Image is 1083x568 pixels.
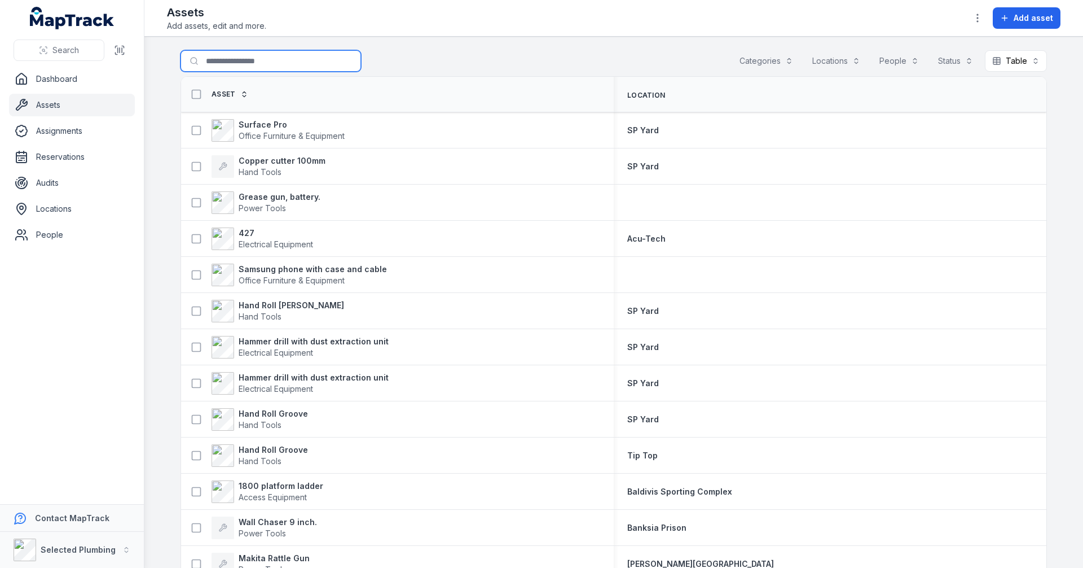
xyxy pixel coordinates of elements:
[627,305,659,317] a: SP Yard
[9,68,135,90] a: Dashboard
[239,492,307,502] span: Access Equipment
[627,161,659,171] span: SP Yard
[239,408,308,420] strong: Hand Roll Groove
[239,276,345,285] span: Office Furniture & Equipment
[212,90,248,99] a: Asset
[239,517,317,528] strong: Wall Chaser 9 inch.
[167,5,266,20] h2: Assets
[627,306,659,316] span: SP Yard
[212,372,389,395] a: Hammer drill with dust extraction unitElectrical Equipment
[239,228,313,239] strong: 427
[212,155,325,178] a: Copper cutter 100mmHand Tools
[239,420,281,430] span: Hand Tools
[212,119,345,142] a: Surface ProOffice Furniture & Equipment
[41,545,116,554] strong: Selected Plumbing
[239,167,281,177] span: Hand Tools
[212,90,236,99] span: Asset
[212,444,308,467] a: Hand Roll GrooveHand Tools
[9,120,135,142] a: Assignments
[627,125,659,136] a: SP Yard
[9,224,135,246] a: People
[239,456,281,466] span: Hand Tools
[239,191,320,203] strong: Grease gun, battery.
[627,161,659,172] a: SP Yard
[9,94,135,116] a: Assets
[212,480,323,503] a: 1800 platform ladderAccess Equipment
[627,522,686,534] a: Banksia Prison
[239,553,310,564] strong: Makita Rattle Gun
[212,191,320,214] a: Grease gun, battery.Power Tools
[627,91,665,100] span: Location
[239,480,323,492] strong: 1800 platform ladder
[9,146,135,168] a: Reservations
[627,414,659,424] span: SP Yard
[14,40,104,61] button: Search
[239,336,389,347] strong: Hammer drill with dust extraction unit
[239,131,345,141] span: Office Furniture & Equipment
[627,342,659,353] a: SP Yard
[239,528,286,538] span: Power Tools
[931,50,980,72] button: Status
[239,119,345,130] strong: Surface Pro
[239,264,387,275] strong: Samsung phone with case and cable
[30,7,115,29] a: MapTrack
[627,378,659,388] span: SP Yard
[239,444,308,456] strong: Hand Roll Groove
[239,155,325,167] strong: Copper cutter 100mm
[627,523,686,532] span: Banksia Prison
[9,172,135,194] a: Audits
[239,372,389,383] strong: Hammer drill with dust extraction unit
[627,233,666,244] a: Acu-Tech
[212,336,389,359] a: Hammer drill with dust extraction unitElectrical Equipment
[52,45,79,56] span: Search
[9,198,135,220] a: Locations
[627,487,732,496] span: Baldivis Sporting Complex
[627,450,658,461] a: Tip Top
[732,50,800,72] button: Categories
[167,20,266,32] span: Add assets, edit and more.
[239,203,286,213] span: Power Tools
[627,414,659,425] a: SP Yard
[212,264,387,286] a: Samsung phone with case and cableOffice Furniture & Equipment
[805,50,868,72] button: Locations
[239,384,313,394] span: Electrical Equipment
[212,300,344,322] a: Hand Roll [PERSON_NAME]Hand Tools
[627,342,659,352] span: SP Yard
[212,228,313,250] a: 427Electrical Equipment
[239,239,313,249] span: Electrical Equipment
[35,513,109,523] strong: Contact MapTrack
[212,517,317,539] a: Wall Chaser 9 inch.Power Tools
[1014,12,1053,24] span: Add asset
[872,50,926,72] button: People
[627,125,659,135] span: SP Yard
[627,378,659,389] a: SP Yard
[212,408,308,431] a: Hand Roll GrooveHand Tools
[239,300,344,311] strong: Hand Roll [PERSON_NAME]
[985,50,1047,72] button: Table
[627,486,732,497] a: Baldivis Sporting Complex
[239,312,281,321] span: Hand Tools
[993,7,1060,29] button: Add asset
[239,348,313,357] span: Electrical Equipment
[627,234,666,243] span: Acu-Tech
[627,451,658,460] span: Tip Top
